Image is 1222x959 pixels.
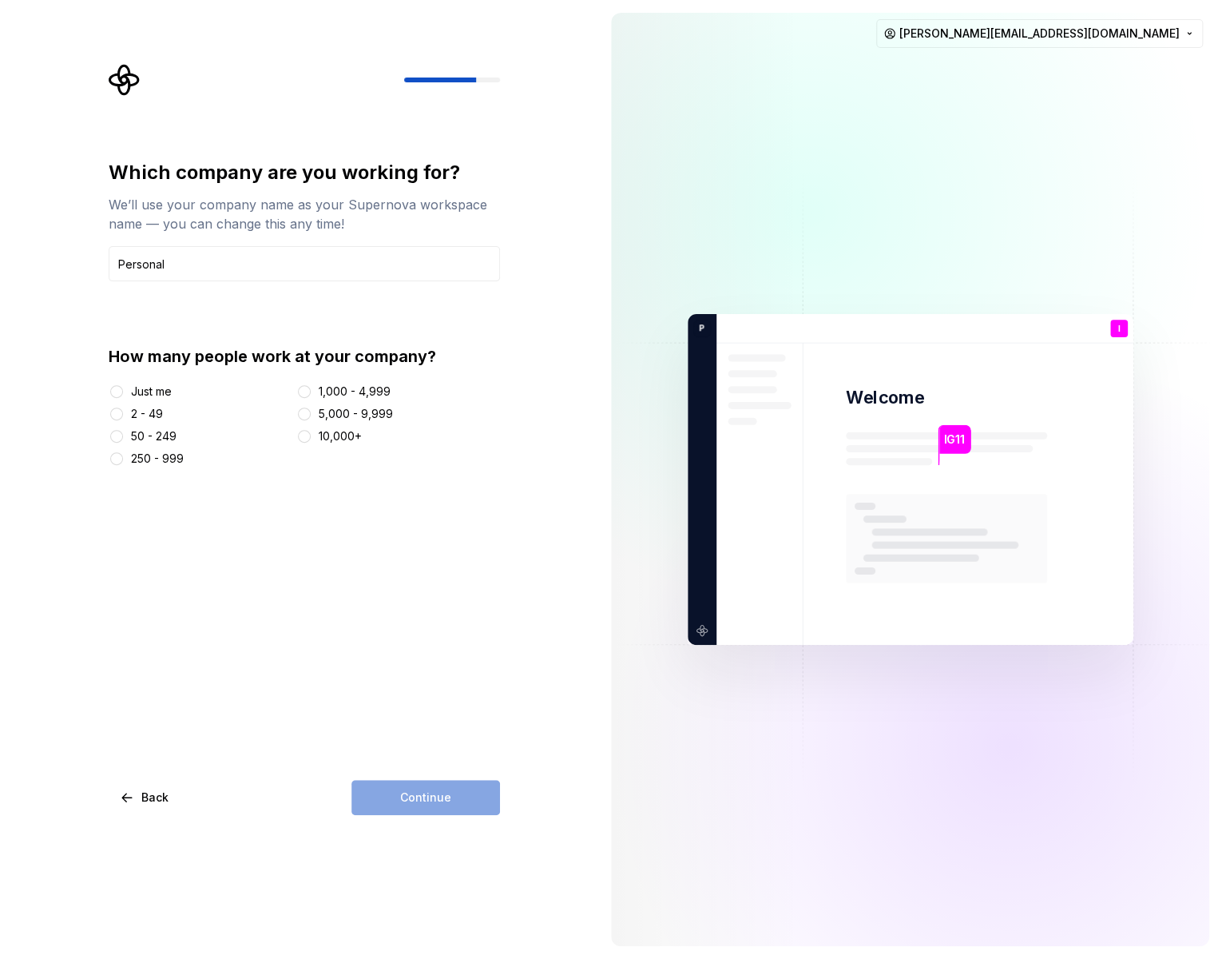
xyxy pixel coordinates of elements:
button: [PERSON_NAME][EMAIL_ADDRESS][DOMAIN_NAME] [876,19,1203,48]
p: IG11 [943,431,965,448]
div: Which company are you working for? [109,160,500,185]
div: We’ll use your company name as your Supernova workspace name — you can change this any time! [109,195,500,233]
span: Back [141,790,169,806]
span: [PERSON_NAME][EMAIL_ADDRESS][DOMAIN_NAME] [899,26,1180,42]
p: P [693,321,704,336]
div: 50 - 249 [131,428,177,444]
p: I [1117,324,1120,333]
div: Just me [131,384,172,400]
svg: Supernova Logo [109,64,141,96]
div: How many people work at your company? [109,345,500,368]
div: 10,000+ [319,428,362,444]
div: 5,000 - 9,999 [319,406,393,422]
div: 1,000 - 4,999 [319,384,391,400]
div: 250 - 999 [131,451,184,467]
div: 2 - 49 [131,406,163,422]
button: Back [109,780,182,815]
p: Welcome [846,386,924,409]
input: Company name [109,246,500,281]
